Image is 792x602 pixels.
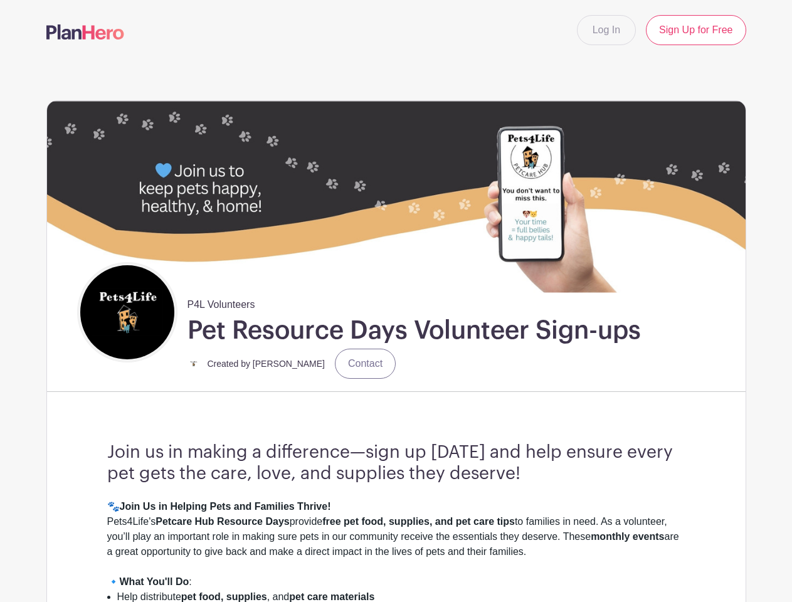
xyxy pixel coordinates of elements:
[187,357,200,370] img: small%20square%20logo.jpg
[289,591,374,602] strong: pet care materials
[120,501,331,512] strong: Join Us in Helping Pets and Families Thrive!
[107,499,685,574] div: 🐾 Pets4Life's provide to families in need. As a volunteer, you’ll play an important role in makin...
[107,442,685,484] h3: Join us in making a difference—sign up [DATE] and help ensure every pet gets the care, love, and ...
[187,315,641,346] h1: Pet Resource Days Volunteer Sign-ups
[646,15,746,45] a: Sign Up for Free
[107,574,685,589] div: 🔹 :
[47,101,746,292] img: 40210%20Zip%20(7).jpg
[208,359,325,369] small: Created by [PERSON_NAME]
[187,292,255,312] span: P4L Volunteers
[46,24,124,40] img: logo-507f7623f17ff9eddc593b1ce0a138ce2505c220e1c5a4e2b4648c50719b7d32.svg
[322,516,515,527] strong: free pet food, supplies, and pet care tips
[577,15,636,45] a: Log In
[181,591,267,602] strong: pet food, supplies
[80,265,174,359] img: square%20black%20logo%20FB%20profile.jpg
[591,531,664,542] strong: monthly events
[120,576,189,587] strong: What You'll Do
[156,516,289,527] strong: Petcare Hub Resource Days
[335,349,396,379] a: Contact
